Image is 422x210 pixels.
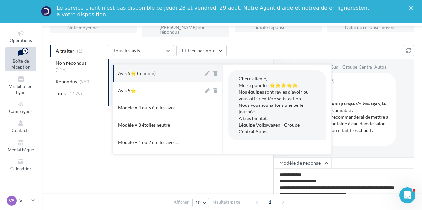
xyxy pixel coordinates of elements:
span: Répondus [56,78,77,85]
div: 1 [22,48,28,54]
span: (953) [80,79,91,84]
button: Modèle de réponse [274,157,332,169]
div: Modèle • 3 étoiles neutre [118,122,170,128]
a: Opérations [5,28,36,44]
span: résultats/page [213,199,240,205]
iframe: Intercom live chat [399,187,415,203]
button: Tous les avis [108,45,174,56]
span: Afficher [174,199,189,205]
a: Médiathèque [5,137,36,154]
a: Visibilité en ligne [5,74,36,97]
button: Filtrer par note [176,45,227,56]
span: Opérations [10,38,32,43]
span: 10 [195,200,201,205]
a: Campagnes [5,99,36,115]
span: 1 [265,197,275,207]
button: Modèle • 1 ou 2 étoiles avec... [113,134,204,151]
button: Avis 5⭐ [113,82,204,99]
div: Avis 5⭐ [118,87,136,94]
span: Visibilité en ligne [9,84,32,95]
span: Tous les avis [113,48,140,53]
button: Modèle • 4 ou 5 étoiles avec... [113,99,204,116]
span: Tous [56,90,66,97]
a: Contacts [5,118,36,134]
img: Profile image for Service-Client [41,6,52,17]
span: Non répondus [56,60,87,66]
span: Contacts [12,128,30,133]
span: (226) [56,67,67,72]
a: Calendrier [5,156,36,173]
span: Boîte de réception [11,58,30,70]
button: 10 [192,198,209,207]
div: [PERSON_NAME] non répondus [160,25,224,34]
span: Modèle • 1 ou 2 étoiles avec... [118,139,179,146]
span: (1179) [68,91,82,96]
div: Avis 5⭐ (féminin) [118,70,156,77]
button: Modèle • 3 étoiles neutre [113,116,204,134]
span: Volkswagen Lyon Sud - Groupe Central Autos [295,64,386,70]
span: Médiathèque [8,147,34,152]
p: VW St-Fons [19,197,29,204]
a: aide en ligne [316,5,350,11]
div: Le service client n'est pas disponible ce jeudi 28 et vendredi 29 août. Notre Agent d'aide et not... [57,5,370,18]
span: VS [9,197,15,204]
span: Campagnes [9,109,33,114]
div: Bonne expérience au garage Volkswagen, le personnel est très aimable . Bien que je vous recommand... [297,101,390,140]
a: Boîte de réception1 [5,47,36,71]
a: VS VW St-Fons [5,194,36,207]
span: Calendrier [10,166,31,171]
button: Avis 5⭐ (féminin) [113,65,204,82]
div: Fermer [409,6,416,10]
span: Modèle • 4 ou 5 étoiles avec... [118,105,179,111]
span: Chère cliente, Merci pour les ⭐⭐⭐⭐⭐. Nos équipes sont ravies d’avoir pu vous offrir entière satis... [239,76,309,134]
